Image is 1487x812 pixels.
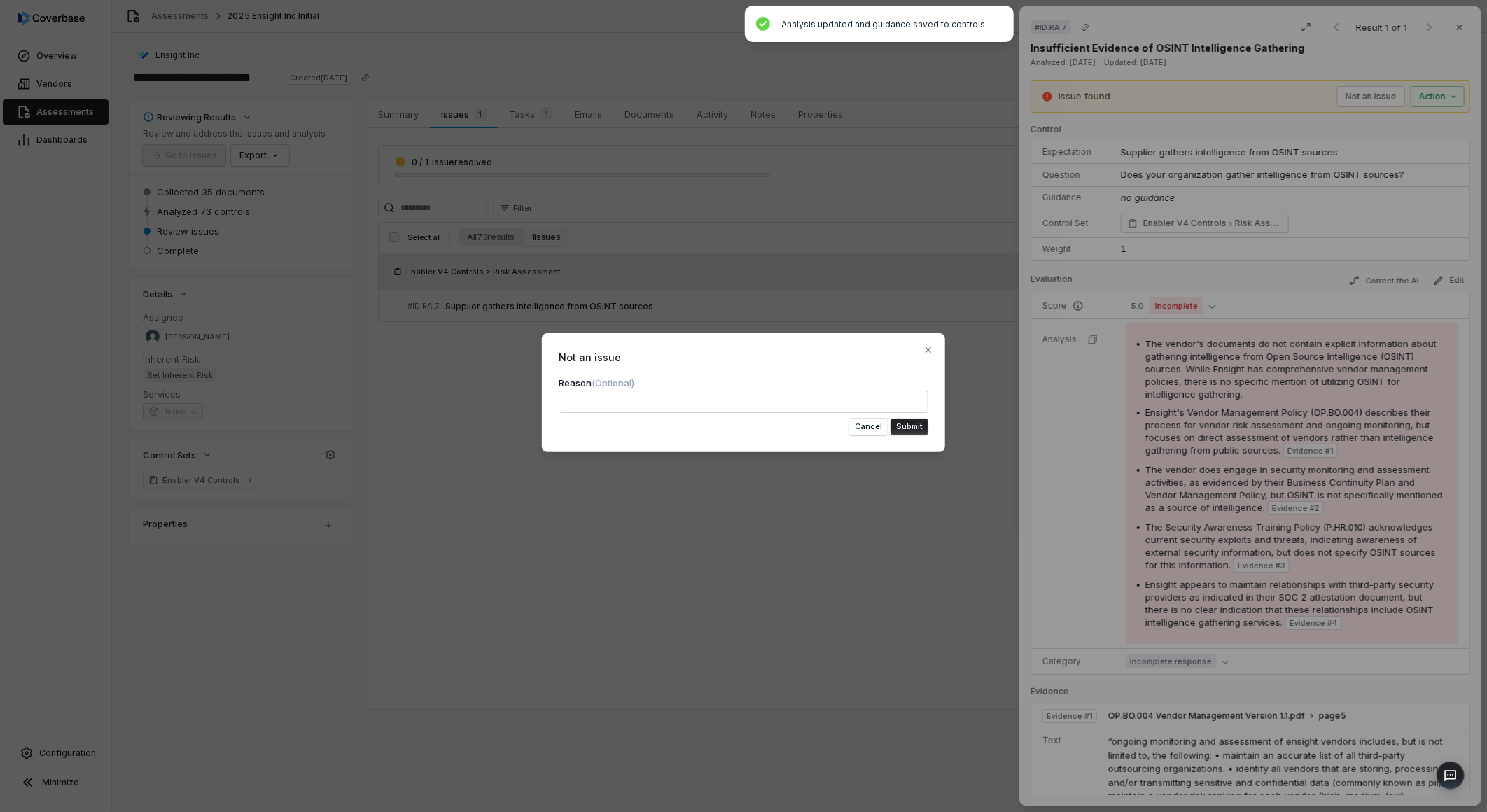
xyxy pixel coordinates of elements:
span: Not an issue [559,350,928,365]
button: Submit [891,419,928,435]
span: Analysis updated and guidance saved to controls. [781,19,987,29]
label: Reason [559,377,634,388]
button: Cancel [849,419,888,435]
span: (Optional) [592,377,634,388]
